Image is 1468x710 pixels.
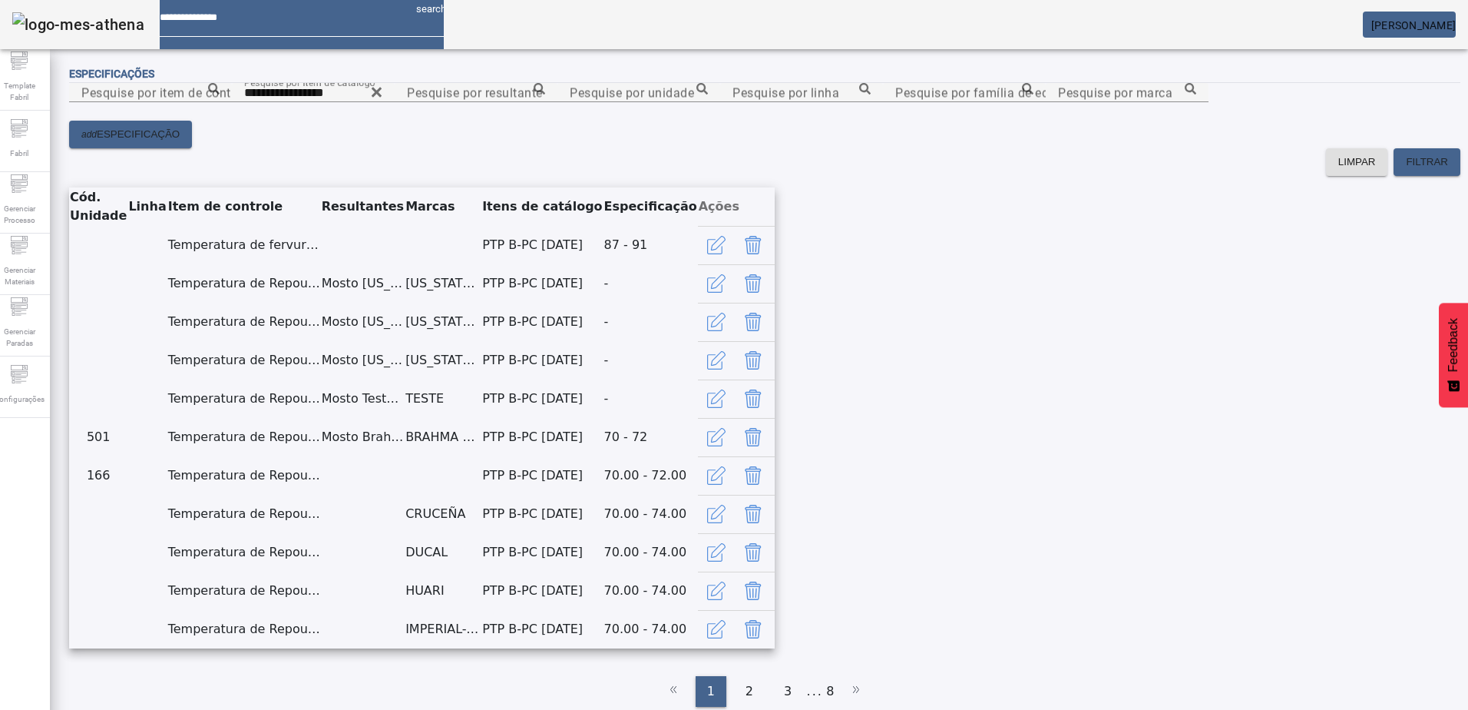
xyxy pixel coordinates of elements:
[244,77,375,88] mat-label: Pesquise por item de catálogo
[321,187,405,226] th: Resultantes
[807,676,822,707] li: ...
[321,380,405,418] td: Mosto Teste CENG/ZiTec
[481,341,603,380] td: PTP B-PC [DATE]
[895,84,1033,102] input: Number
[167,303,321,341] td: Temperatura de Repouso Enzimático (Fervura Adjunto)
[732,85,839,100] mat-label: Pesquise por linha
[481,495,603,533] td: PTP B-PC [DATE]
[603,572,698,610] td: 70.00 - 74.00
[405,610,481,649] td: IMPERIAL-ABC
[5,143,33,164] span: Fabril
[167,456,321,495] td: Temperatura de Repouso Enzimático (Fervura Adjunto)
[167,380,321,418] td: Temperatura de Repouso Enzimático (Fervura Adjunto)
[481,187,603,226] th: Itens de catálogo
[127,187,167,226] th: Linha
[405,495,481,533] td: CRUCEÑA
[407,85,543,100] mat-label: Pesquise por resultante
[405,533,481,572] td: DUCAL
[1406,154,1448,170] span: FILTRAR
[698,187,775,226] th: Ações
[167,533,321,572] td: Temperatura de Repouso Enzimático (Fervura Adjunto)
[732,84,871,102] input: Number
[1338,154,1376,170] span: LIMPAR
[603,456,698,495] td: 70.00 - 72.00
[321,418,405,456] td: Mosto Brahma Chopp 18
[735,380,772,417] button: Delete
[481,533,603,572] td: PTP B-PC [DATE]
[405,303,481,341] td: [US_STATE] CAUIM
[407,84,545,102] input: Number
[735,342,772,379] button: Delete
[481,226,603,264] td: PTP B-PC [DATE]
[167,341,321,380] td: Temperatura de Repouso Enzimático (Fervura Adjunto)
[481,456,603,495] td: PTP B-PC [DATE]
[1439,303,1468,407] button: Feedback - Mostrar pesquisa
[405,380,481,418] td: TESTE
[895,85,1111,100] mat-label: Pesquise por família de equipamento
[481,303,603,341] td: PTP B-PC [DATE]
[603,418,698,456] td: 70 - 72
[405,418,481,456] td: BRAHMA CHOPP
[570,85,694,100] mat-label: Pesquise por unidade
[167,226,321,264] td: Temperatura de fervura do adjunto (°C)
[1058,84,1196,102] input: Number
[167,187,321,226] th: Item de controle
[167,572,321,610] td: Temperatura de Repouso Enzimático (Fervura Adjunto)
[1394,148,1460,176] button: FILTRAR
[481,572,603,610] td: PTP B-PC [DATE]
[405,341,481,380] td: [US_STATE] INDICA
[735,265,772,302] button: Delete
[603,264,698,303] td: -
[735,534,772,571] button: Delete
[69,456,127,495] td: 166
[1371,19,1456,32] span: [PERSON_NAME]
[735,611,772,648] button: Delete
[244,84,382,102] input: Number
[784,682,792,701] span: 3
[69,121,192,148] button: addESPECIFICAÇÃO
[97,127,180,142] span: ESPECIFICAÇÃO
[481,418,603,456] td: PTP B-PC [DATE]
[826,676,834,707] li: 8
[735,572,772,609] button: Delete
[69,418,127,456] td: 501
[735,227,772,264] button: Delete
[481,264,603,303] td: PTP B-PC [DATE]
[167,264,321,303] td: Temperatura de Repouso Enzimático (Fervura Adjunto)
[603,187,698,226] th: Especificação
[603,303,698,341] td: -
[321,264,405,303] td: Mosto [US_STATE] Appia
[81,85,253,100] mat-label: Pesquise por item de controle
[570,84,708,102] input: Number
[405,264,481,303] td: [US_STATE] APPIA
[481,610,603,649] td: PTP B-PC [DATE]
[603,533,698,572] td: 70.00 - 74.00
[12,12,144,37] img: logo-mes-athena
[746,682,753,701] span: 2
[603,380,698,418] td: -
[1326,148,1388,176] button: LIMPAR
[603,226,698,264] td: 87 - 91
[81,84,220,102] input: Number
[405,187,481,226] th: Marcas
[167,610,321,649] td: Temperatura de Repouso Enzimático (Fervura Adjunto)
[321,303,405,341] td: Mosto [US_STATE] Cauim
[603,495,698,533] td: 70.00 - 74.00
[1447,318,1460,372] span: Feedback
[167,418,321,456] td: Temperatura de Repouso Enzimático (Fervura Adjunto)
[735,457,772,494] button: Delete
[167,495,321,533] td: Temperatura de Repouso Enzimático (Fervura Adjunto)
[321,341,405,380] td: Mosto [US_STATE] Indica
[603,341,698,380] td: -
[405,572,481,610] td: HUARI
[69,187,127,226] th: Cód. Unidade
[603,610,698,649] td: 70.00 - 74.00
[481,380,603,418] td: PTP B-PC [DATE]
[735,419,772,456] button: Delete
[1058,85,1172,100] mat-label: Pesquise por marca
[69,68,154,80] span: Especificações
[735,304,772,340] button: Delete
[735,496,772,532] button: Delete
